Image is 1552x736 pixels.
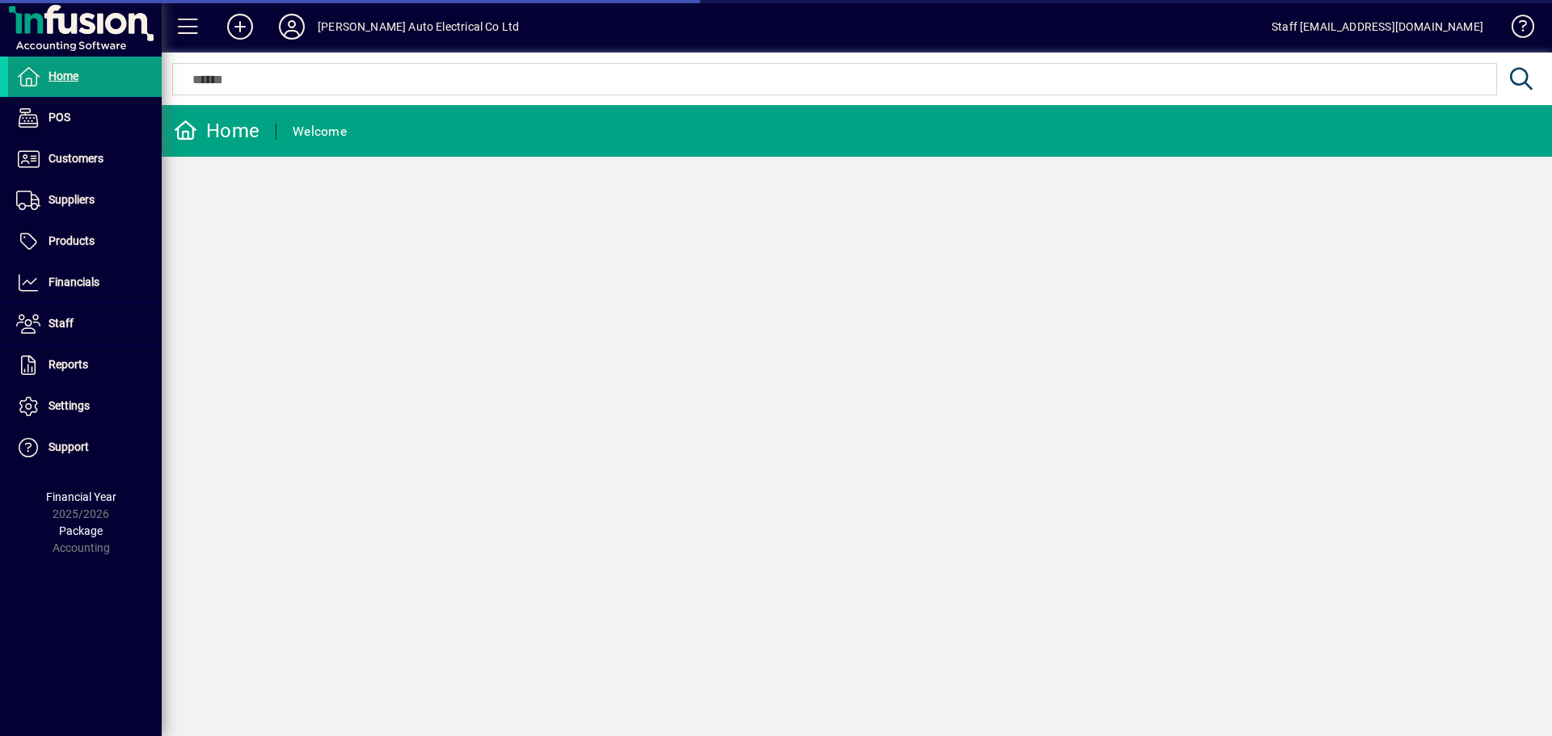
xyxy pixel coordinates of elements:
span: Support [48,440,89,453]
div: [PERSON_NAME] Auto Electrical Co Ltd [318,14,519,40]
a: Financials [8,263,162,303]
span: Home [48,69,78,82]
a: Reports [8,345,162,385]
span: Reports [48,358,88,371]
span: Financials [48,275,99,288]
a: POS [8,98,162,138]
span: Settings [48,399,90,412]
div: Welcome [293,119,347,145]
span: Products [48,234,95,247]
span: Customers [48,152,103,165]
div: Home [174,118,259,144]
a: Knowledge Base [1499,3,1532,56]
span: Package [59,524,103,537]
span: Suppliers [48,193,95,206]
a: Settings [8,386,162,427]
a: Customers [8,139,162,179]
button: Add [214,12,266,41]
span: POS [48,111,70,124]
button: Profile [266,12,318,41]
div: Staff [EMAIL_ADDRESS][DOMAIN_NAME] [1272,14,1483,40]
a: Products [8,221,162,262]
a: Staff [8,304,162,344]
span: Staff [48,317,74,330]
a: Suppliers [8,180,162,221]
a: Support [8,427,162,468]
span: Financial Year [46,490,116,503]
